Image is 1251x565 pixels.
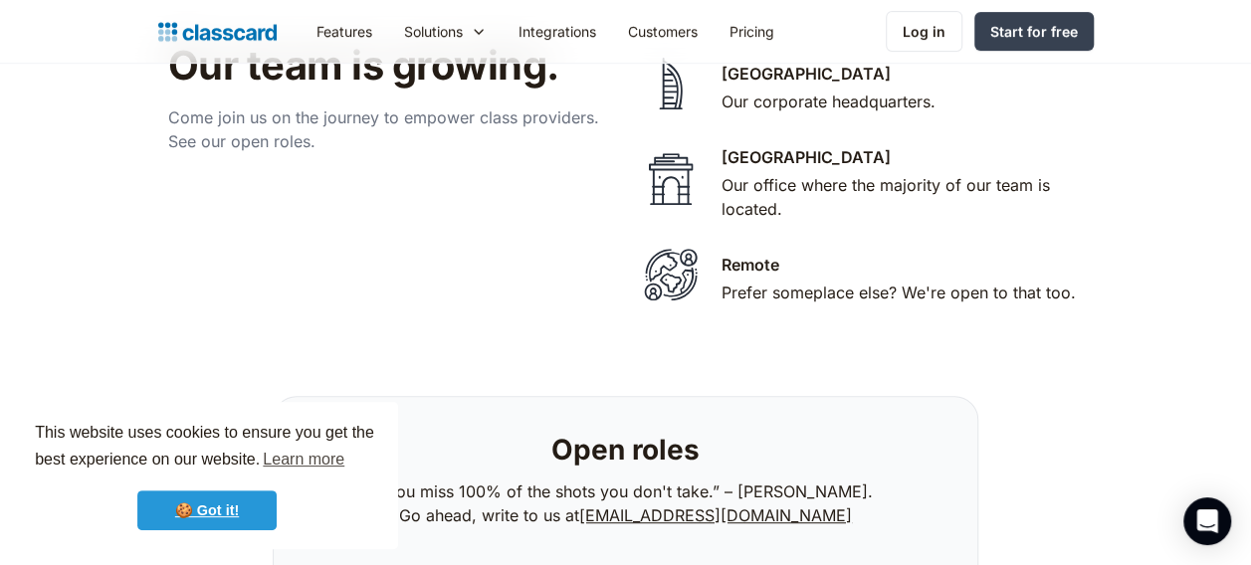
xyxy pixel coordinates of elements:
[35,421,379,474] span: This website uses cookies to ensure you get the best experience on our website.
[714,9,790,54] a: Pricing
[379,479,873,527] p: “You miss 100% of the shots you don't take.” – [PERSON_NAME]. Go ahead, write to us at
[503,9,612,54] a: Integrations
[301,9,388,54] a: Features
[722,281,1076,304] div: Prefer someplace else? We're open to that too.
[158,18,277,46] a: home
[168,105,616,153] p: Come join us on the journey to empower class providers. See our open roles.
[990,21,1078,42] div: Start for free
[722,145,891,169] div: [GEOGRAPHIC_DATA]
[1183,497,1231,545] div: Open Intercom Messenger
[168,42,800,90] h2: Our team is growing.
[16,402,398,549] div: cookieconsent
[903,21,945,42] div: Log in
[388,9,503,54] div: Solutions
[551,433,700,468] h2: Open roles
[612,9,714,54] a: Customers
[974,12,1094,51] a: Start for free
[722,173,1084,221] div: Our office where the majority of our team is located.
[722,62,891,86] div: [GEOGRAPHIC_DATA]
[886,11,962,52] a: Log in
[260,445,347,474] a: learn more about cookies
[722,90,936,113] div: Our corporate headquarters.
[579,505,852,525] a: [EMAIL_ADDRESS][DOMAIN_NAME]
[404,21,463,42] div: Solutions
[137,490,277,530] a: dismiss cookie message
[722,253,779,277] div: Remote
